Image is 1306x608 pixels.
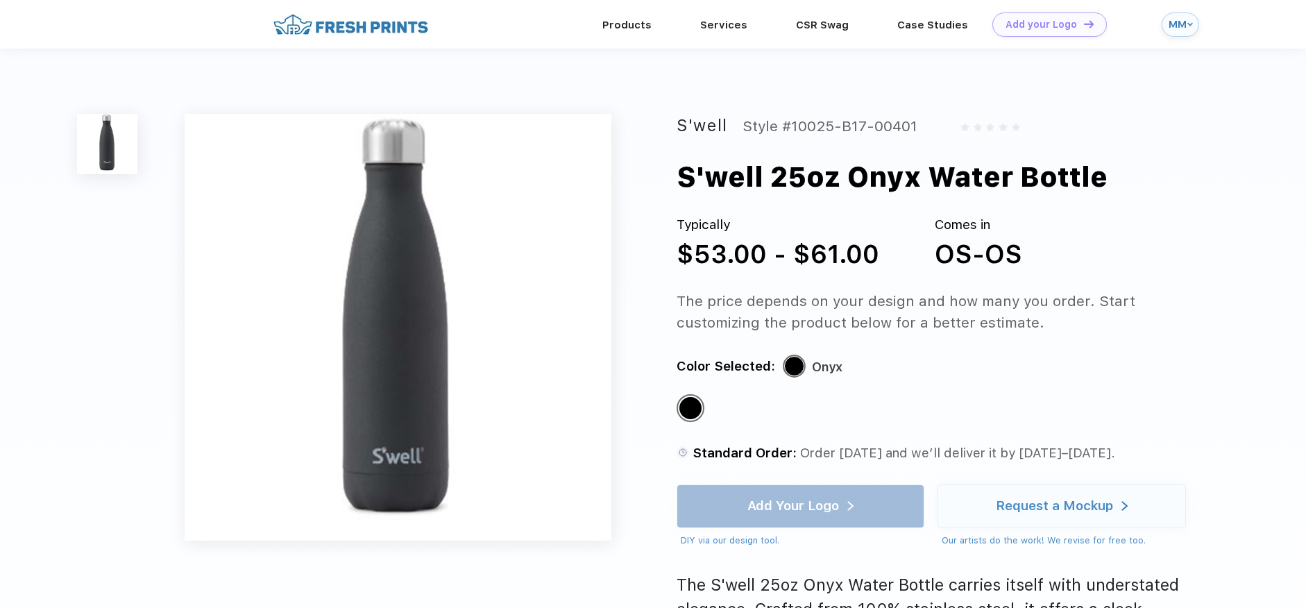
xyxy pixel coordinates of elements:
div: OS-OS [935,235,1022,273]
img: func=resize&h=100 [77,114,137,174]
img: func=resize&h=640 [185,114,611,540]
img: gray_star.svg [986,123,994,131]
img: gray_star.svg [1012,123,1020,131]
div: DIY via our design tool. [681,534,925,548]
div: The price depends on your design and how many you order. Start customizing the product below for ... [677,290,1212,334]
img: gray_star.svg [960,123,969,131]
img: standard order [677,446,689,459]
div: MM [1169,19,1184,31]
span: Order [DATE] and we’ll deliver it by [DATE]–[DATE]. [800,445,1115,461]
div: S'well 25oz Onyx Water Bottle [677,157,1108,198]
div: Onyx [679,397,702,419]
img: fo%20logo%202.webp [269,12,432,37]
span: Standard Order: [693,445,797,461]
div: Request a Mockup [996,499,1113,513]
div: $53.00 - $61.00 [677,235,879,273]
img: arrow_down_blue.svg [1187,22,1193,27]
div: Color Selected: [677,356,775,378]
div: Comes in [935,215,1022,235]
a: Products [602,19,652,31]
div: Onyx [812,356,842,378]
img: gray_star.svg [974,123,982,131]
div: S'well [677,114,728,138]
div: Add your Logo [1006,19,1077,31]
div: Typically [677,215,879,235]
img: DT [1084,20,1094,28]
div: Style #10025-B17-00401 [743,114,917,138]
div: Our artists do the work! We revise for free too. [942,534,1186,548]
img: gray_star.svg [999,123,1007,131]
img: white arrow [1121,501,1128,512]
